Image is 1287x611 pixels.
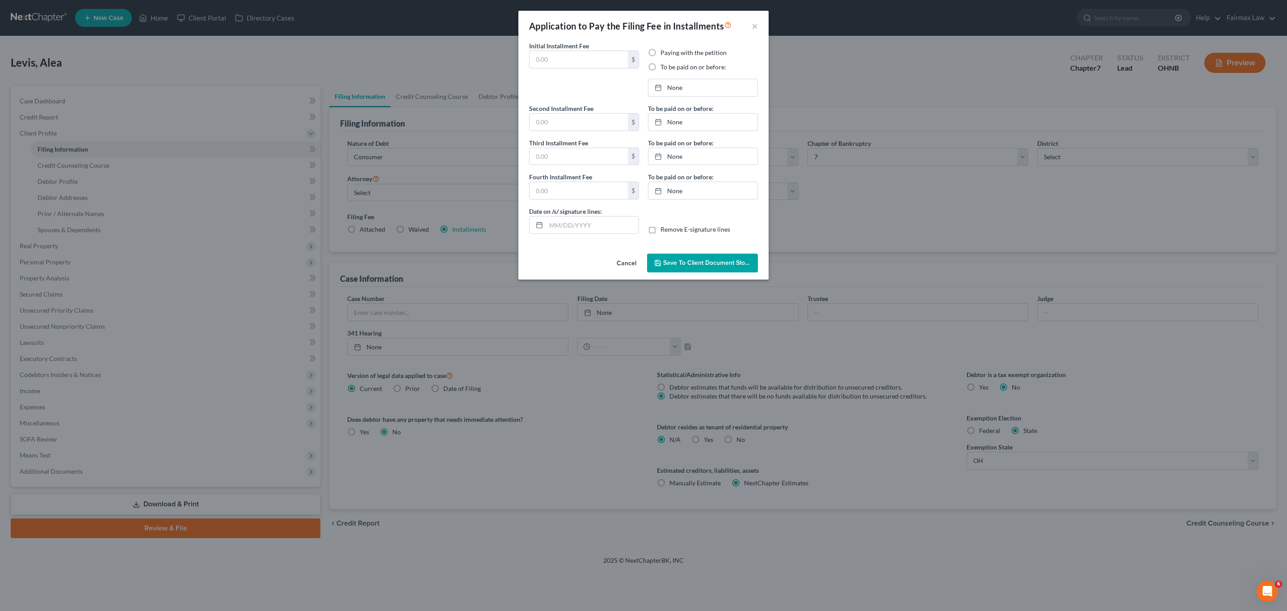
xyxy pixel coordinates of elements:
span: 6 [1275,581,1282,588]
label: Fourth Installment Fee [529,172,592,182]
div: $ [628,182,639,199]
button: Cancel [610,255,643,272]
button: Save to Client Document Storage [647,254,758,272]
label: Third Installment Fee [529,138,588,148]
a: None [648,79,757,96]
a: None [648,148,757,165]
input: 0.00 [530,114,628,131]
label: To be paid on or before: [660,63,726,72]
button: × [752,21,758,31]
div: $ [628,114,639,131]
span: Save to Client Document Storage [663,259,758,267]
label: Paying with the petition [660,48,727,57]
label: To be paid on or before: [648,172,714,182]
label: Initial Installment Fee [529,41,589,51]
input: 0.00 [530,182,628,199]
label: To be paid on or before: [648,104,714,113]
input: MM/DD/YYYY [546,216,639,233]
iframe: Intercom live chat [1257,581,1278,602]
input: 0.00 [530,51,628,68]
a: None [648,182,757,199]
input: 0.00 [530,148,628,165]
div: $ [628,51,639,68]
label: Date on /s/ signature lines: [529,207,602,216]
div: $ [628,148,639,165]
label: To be paid on or before: [648,138,714,148]
a: None [648,114,757,131]
div: Application to Pay the Filing Fee in Installments [529,20,732,32]
label: Second Installment Fee [529,104,593,113]
label: Remove E-signature lines [660,225,730,234]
